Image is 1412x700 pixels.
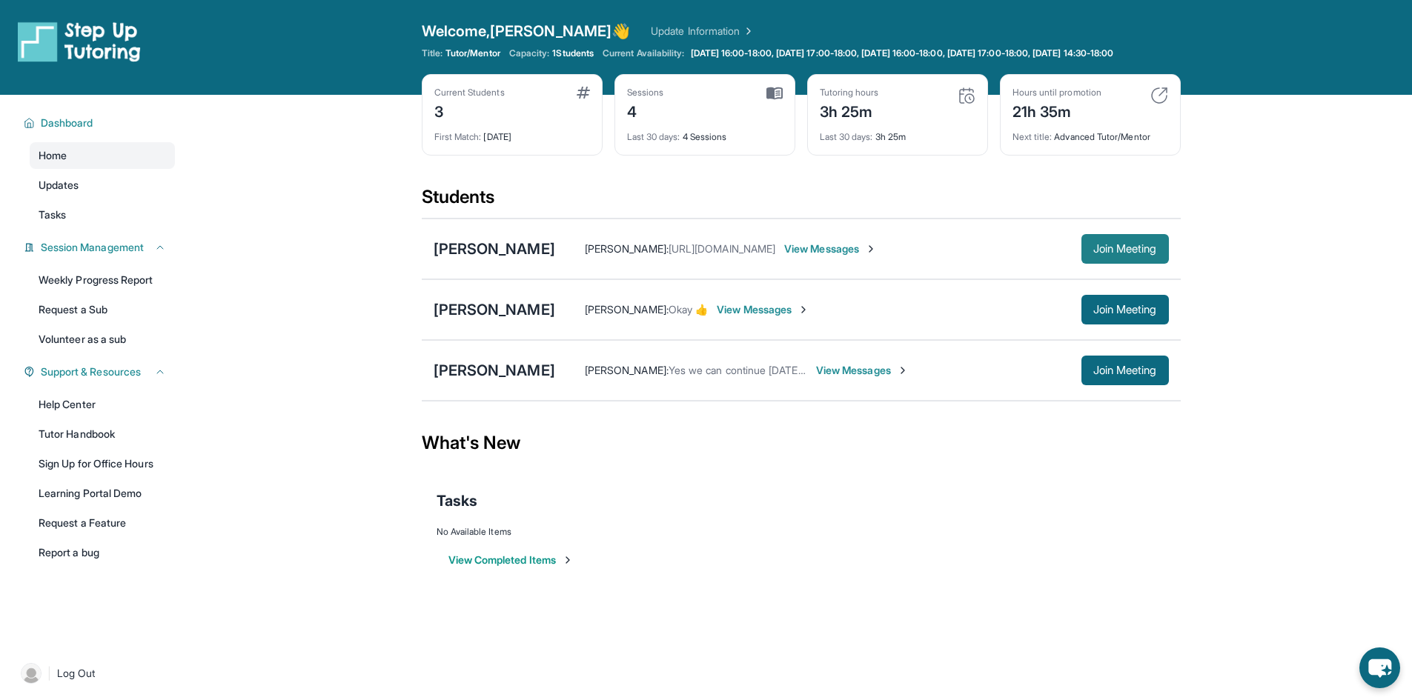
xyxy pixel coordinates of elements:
[1359,647,1400,688] button: chat-button
[669,242,775,255] span: [URL][DOMAIN_NAME]
[41,116,93,130] span: Dashboard
[577,87,590,99] img: card
[1012,87,1101,99] div: Hours until promotion
[18,21,141,62] img: logo
[627,122,783,143] div: 4 Sessions
[41,240,144,255] span: Session Management
[1150,87,1168,104] img: card
[627,131,680,142] span: Last 30 days :
[434,131,482,142] span: First Match :
[30,326,175,353] a: Volunteer as a sub
[585,364,669,376] span: [PERSON_NAME] :
[669,364,850,376] span: Yes we can continue [DATE] thank you
[1012,131,1053,142] span: Next title :
[30,142,175,169] a: Home
[627,87,664,99] div: Sessions
[1093,305,1157,314] span: Join Meeting
[30,391,175,418] a: Help Center
[820,87,879,99] div: Tutoring hours
[585,242,669,255] span: [PERSON_NAME] :
[437,526,1166,538] div: No Available Items
[39,148,67,163] span: Home
[1012,99,1101,122] div: 21h 35m
[35,240,166,255] button: Session Management
[691,47,1114,59] span: [DATE] 16:00-18:00, [DATE] 17:00-18:00, [DATE] 16:00-18:00, [DATE] 17:00-18:00, [DATE] 14:30-18:00
[740,24,755,39] img: Chevron Right
[627,99,664,122] div: 4
[422,47,443,59] span: Title:
[30,480,175,507] a: Learning Portal Demo
[434,122,590,143] div: [DATE]
[1093,366,1157,375] span: Join Meeting
[603,47,684,59] span: Current Availability:
[688,47,1117,59] a: [DATE] 16:00-18:00, [DATE] 17:00-18:00, [DATE] 16:00-18:00, [DATE] 17:00-18:00, [DATE] 14:30-18:00
[958,87,975,104] img: card
[434,87,505,99] div: Current Students
[585,303,669,316] span: [PERSON_NAME] :
[509,47,550,59] span: Capacity:
[30,510,175,536] a: Request a Feature
[35,116,166,130] button: Dashboard
[30,421,175,447] a: Tutor Handbook
[897,364,909,376] img: Chevron-Right
[1081,295,1169,324] button: Join Meeting
[820,122,975,143] div: 3h 25m
[1012,122,1168,143] div: Advanced Tutor/Mentor
[448,553,574,567] button: View Completed Items
[816,363,909,378] span: View Messages
[30,172,175,199] a: Updates
[1081,234,1169,264] button: Join Meeting
[422,185,1181,218] div: Students
[15,657,175,690] a: |Log Out
[717,302,809,317] span: View Messages
[30,296,175,323] a: Request a Sub
[552,47,594,59] span: 1 Students
[422,410,1181,476] div: What's New
[434,239,555,259] div: [PERSON_NAME]
[57,666,96,681] span: Log Out
[669,303,708,316] span: Okay 👍
[798,304,809,316] img: Chevron-Right
[784,241,877,256] span: View Messages
[39,207,66,222] span: Tasks
[35,364,166,379] button: Support & Resources
[39,178,79,193] span: Updates
[437,490,477,511] span: Tasks
[445,47,500,59] span: Tutor/Mentor
[30,267,175,293] a: Weekly Progress Report
[30,201,175,228] a: Tasks
[651,24,755,39] a: Update Information
[41,364,141,379] span: Support & Resources
[422,21,631,41] span: Welcome, [PERSON_NAME] 👋
[434,360,555,381] div: [PERSON_NAME]
[21,663,42,684] img: user-img
[30,450,175,477] a: Sign Up for Office Hours
[434,299,555,320] div: [PERSON_NAME]
[766,87,783,100] img: card
[1081,356,1169,385] button: Join Meeting
[820,99,879,122] div: 3h 25m
[820,131,873,142] span: Last 30 days :
[434,99,505,122] div: 3
[47,664,51,682] span: |
[30,539,175,566] a: Report a bug
[865,243,877,255] img: Chevron-Right
[1093,244,1157,253] span: Join Meeting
